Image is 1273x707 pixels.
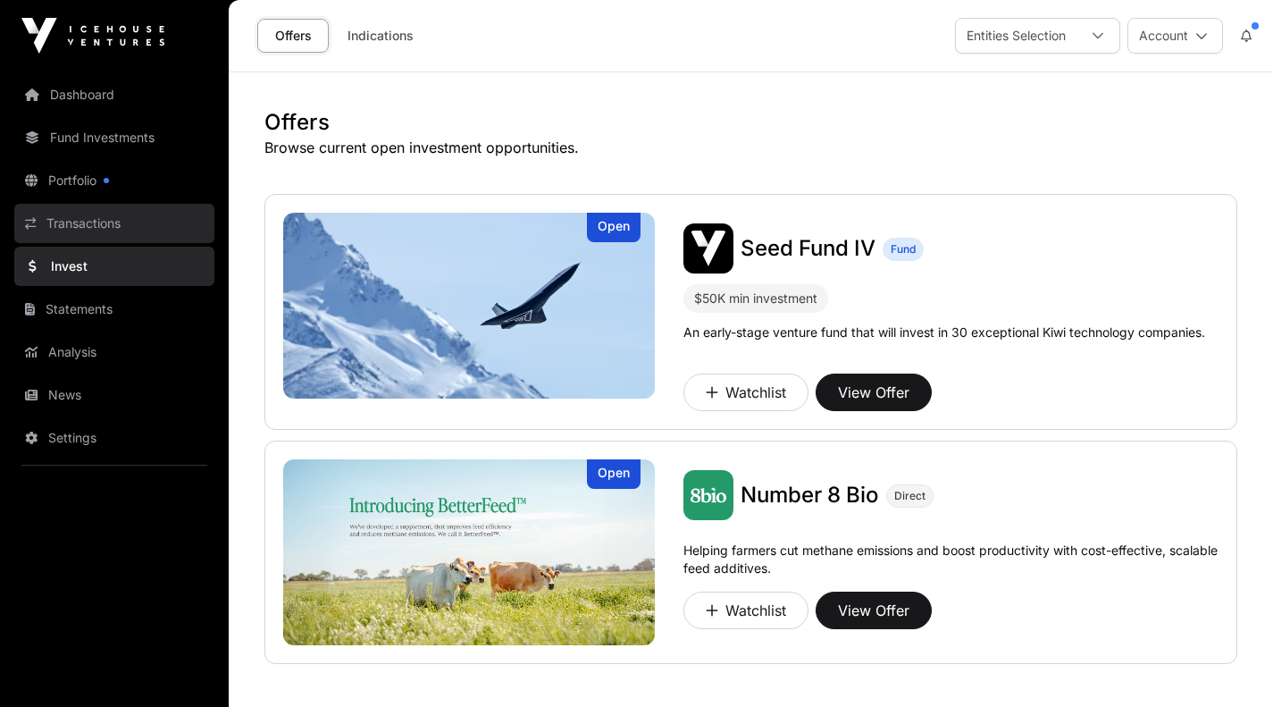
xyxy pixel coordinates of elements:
p: An early-stage venture fund that will invest in 30 exceptional Kiwi technology companies. [683,324,1205,341]
a: Dashboard [14,75,214,114]
p: Helping farmers cut methane emissions and boost productivity with cost-effective, scalable feed a... [683,542,1219,585]
iframe: Chat Widget [1184,621,1273,707]
span: Number 8 Bio [741,482,879,508]
a: News [14,375,214,415]
a: Invest [14,247,214,286]
img: Icehouse Ventures Logo [21,18,164,54]
a: Settings [14,418,214,458]
a: Statements [14,290,214,329]
a: Seed Fund IVOpen [283,213,655,399]
h1: Offers [264,108,1237,137]
a: Analysis [14,332,214,372]
p: Browse current open investment opportunities. [264,137,1237,158]
div: Open [587,459,641,489]
img: Number 8 Bio [683,470,733,520]
button: Watchlist [683,374,808,411]
span: Direct [894,489,925,503]
button: Watchlist [683,592,808,629]
span: Seed Fund IV [741,235,875,261]
img: Seed Fund IV [683,223,733,274]
a: Number 8 Bio [741,481,879,509]
div: Open [587,213,641,242]
button: View Offer [816,592,932,629]
a: Portfolio [14,161,214,200]
a: Number 8 BioOpen [283,459,655,645]
span: Fund [891,242,916,257]
div: Entities Selection [956,19,1076,53]
a: Seed Fund IV [741,234,875,263]
button: View Offer [816,374,932,411]
div: $50K min investment [683,284,828,313]
div: $50K min investment [694,288,817,309]
a: Offers [257,19,329,53]
a: Transactions [14,204,214,243]
img: Seed Fund IV [283,213,655,399]
a: Indications [336,19,425,53]
img: Number 8 Bio [283,459,655,645]
a: Fund Investments [14,118,214,157]
button: Account [1127,18,1223,54]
